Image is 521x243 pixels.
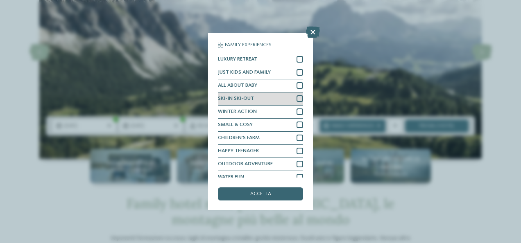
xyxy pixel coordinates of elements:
span: HAPPY TEENAGER [218,148,259,154]
span: SKI-IN SKI-OUT [218,96,254,101]
span: accetta [250,191,271,197]
span: Family Experiences [225,43,272,48]
span: LUXURY RETREAT [218,57,257,62]
span: CHILDREN’S FARM [218,135,260,141]
span: ALL ABOUT BABY [218,83,257,88]
span: OUTDOOR ADVENTURE [218,162,273,167]
span: SMALL & COSY [218,122,253,128]
span: WATER FUN [218,175,244,180]
span: JUST KIDS AND FAMILY [218,70,271,75]
span: WINTER ACTION [218,109,257,115]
